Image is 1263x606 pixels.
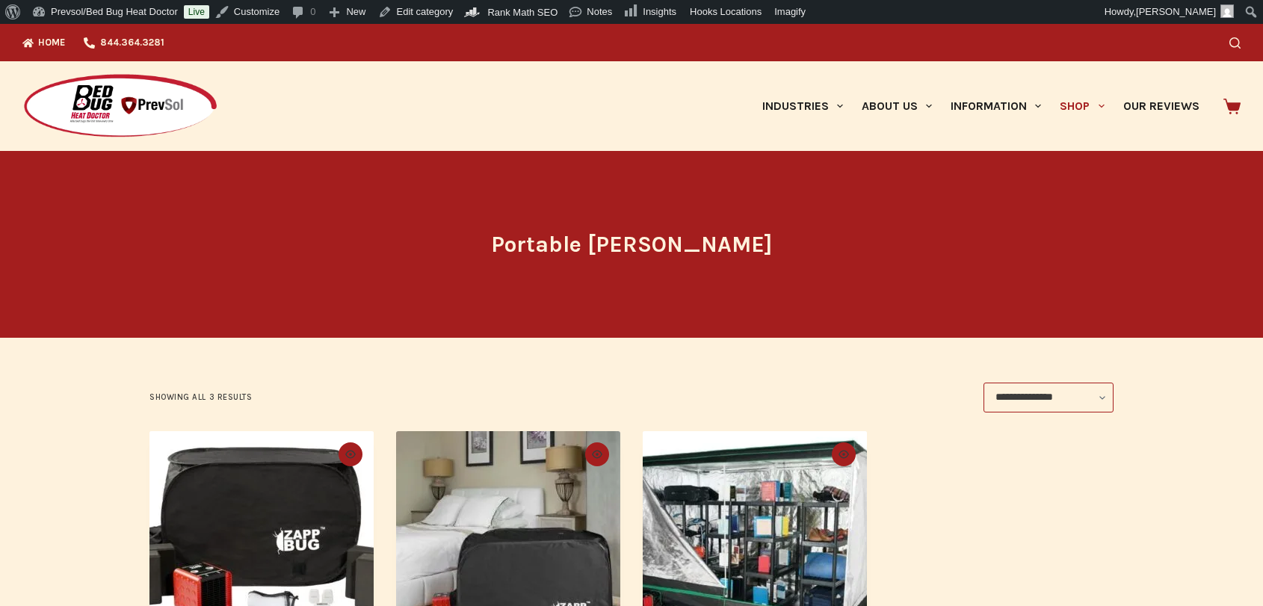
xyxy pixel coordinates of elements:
[753,61,852,151] a: Industries
[184,5,209,19] a: Live
[351,228,912,262] h1: Portable [PERSON_NAME]
[339,442,362,466] button: Quick view toggle
[22,73,218,140] img: Prevsol/Bed Bug Heat Doctor
[1051,61,1114,151] a: Shop
[585,442,609,466] button: Quick view toggle
[942,61,1051,151] a: Information
[753,61,1208,151] nav: Primary
[75,24,173,61] a: 844.364.3281
[487,7,558,18] span: Rank Math SEO
[1114,61,1208,151] a: Our Reviews
[22,24,173,61] nav: Top Menu
[149,391,253,404] p: Showing all 3 results
[832,442,856,466] button: Quick view toggle
[983,383,1114,412] select: Shop order
[1229,37,1241,49] button: Search
[22,24,75,61] a: Home
[1136,6,1216,17] span: [PERSON_NAME]
[852,61,941,151] a: About Us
